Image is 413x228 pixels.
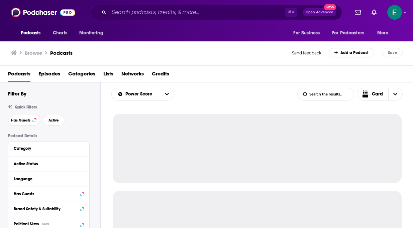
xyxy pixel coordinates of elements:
button: Active Status [14,160,84,168]
span: Open Advanced [306,11,333,14]
a: Show notifications dropdown [352,7,364,18]
button: Send feedback [290,50,323,56]
img: User Profile [387,5,402,20]
span: For Podcasters [332,28,364,38]
button: Active [43,115,65,126]
input: Search podcasts, credits, & more... [109,7,285,18]
span: Monitoring [79,28,103,38]
button: Choose View [357,88,403,100]
button: Show profile menu [387,5,402,20]
button: open menu [16,27,49,39]
button: Language [14,175,84,183]
span: Podcasts [21,28,40,38]
a: Lists [103,68,113,82]
span: Active [48,119,59,122]
button: Political SkewBeta [14,220,84,228]
span: Has Guests [11,119,30,122]
a: Networks [121,68,144,82]
button: Has Guests [8,115,40,126]
span: New [324,4,336,10]
h2: Choose List sort [111,88,174,100]
div: Beta [42,222,49,226]
button: Category [14,144,84,153]
a: Episodes [38,68,60,82]
span: More [377,28,389,38]
span: ⌘ K [285,8,297,17]
div: Category [14,146,80,151]
button: open menu [75,27,112,39]
button: open menu [373,27,397,39]
a: Show notifications dropdown [369,7,379,18]
a: Add a Podcast [329,48,375,57]
span: Quick Filters [15,105,37,109]
h2: Filter By [8,90,26,97]
div: Brand Safety & Suitability [14,207,78,211]
button: open menu [112,92,160,96]
a: Categories [68,68,95,82]
div: Language [14,177,80,181]
div: Active Status [14,162,80,166]
a: Podcasts [50,50,73,56]
span: Political Skew [14,222,39,226]
span: Charts [53,28,67,38]
p: Podcast Details [8,134,90,138]
button: Brand Safety & Suitability [14,205,84,213]
div: Has Guests [14,192,78,196]
a: Charts [48,27,71,39]
span: Card [372,92,383,96]
span: For Business [293,28,320,38]
div: Search podcasts, credits, & more... [91,5,342,20]
a: Credits [152,68,169,82]
span: Power Score [125,92,154,96]
button: Save [382,48,403,57]
button: Has Guests [14,190,84,198]
button: open menu [160,88,174,100]
button: open menu [328,27,374,39]
button: Open AdvancedNew [303,8,336,16]
h3: Browse [25,50,42,56]
span: Logged in as ellien [387,5,402,20]
button: open menu [289,27,328,39]
img: Podchaser - Follow, Share and Rate Podcasts [11,6,75,19]
a: Podcasts [8,68,30,82]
